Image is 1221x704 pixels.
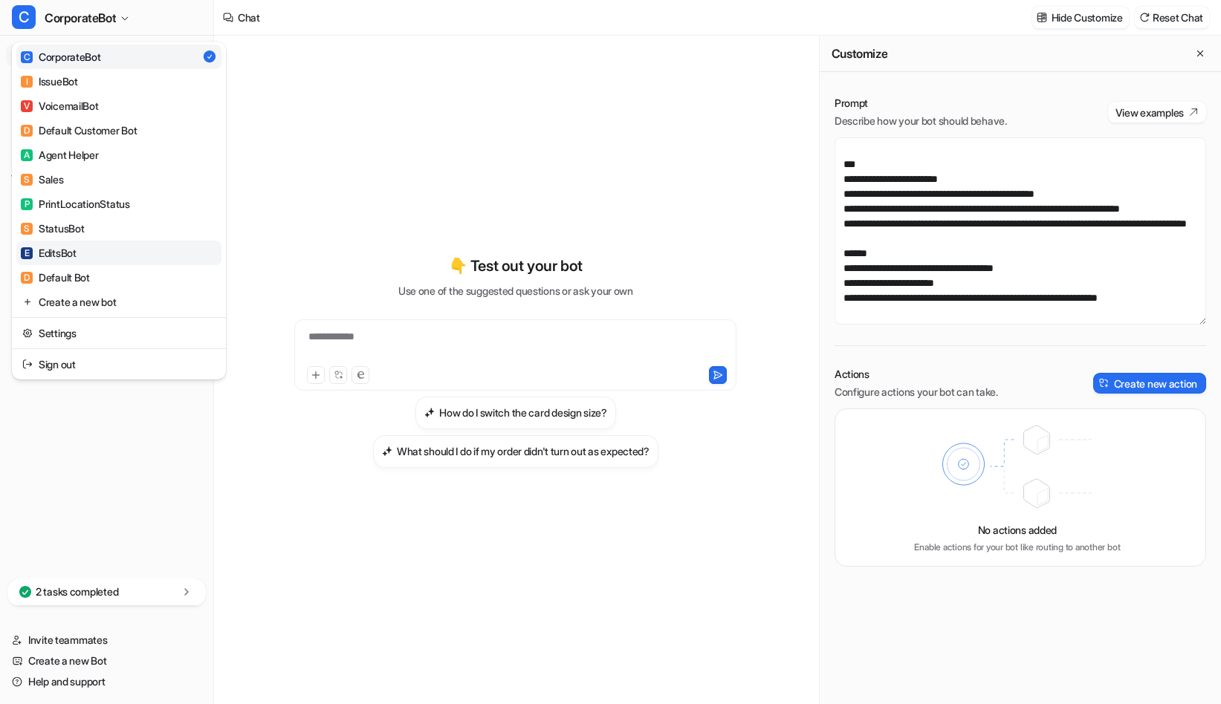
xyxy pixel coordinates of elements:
[21,198,33,210] span: P
[21,98,99,114] div: VoicemailBot
[16,352,221,377] a: Sign out
[21,51,33,63] span: C
[22,294,33,310] img: reset
[21,49,101,65] div: CorporateBot
[21,245,77,261] div: EditsBot
[21,196,130,212] div: PrintLocationStatus
[16,290,221,314] a: Create a new bot
[21,272,33,284] span: D
[21,174,33,186] span: S
[21,100,33,112] span: V
[21,123,137,138] div: Default Customer Bot
[22,325,33,341] img: reset
[16,321,221,345] a: Settings
[21,223,33,235] span: S
[21,76,33,88] span: I
[21,147,99,163] div: Agent Helper
[12,5,36,29] span: C
[21,247,33,259] span: E
[21,172,64,187] div: Sales
[45,7,116,28] span: CorporateBot
[21,270,90,285] div: Default Bot
[21,74,78,89] div: IssueBot
[21,221,84,236] div: StatusBot
[12,42,226,379] div: CCorporateBot
[21,125,33,137] span: D
[22,356,33,372] img: reset
[21,149,33,161] span: A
